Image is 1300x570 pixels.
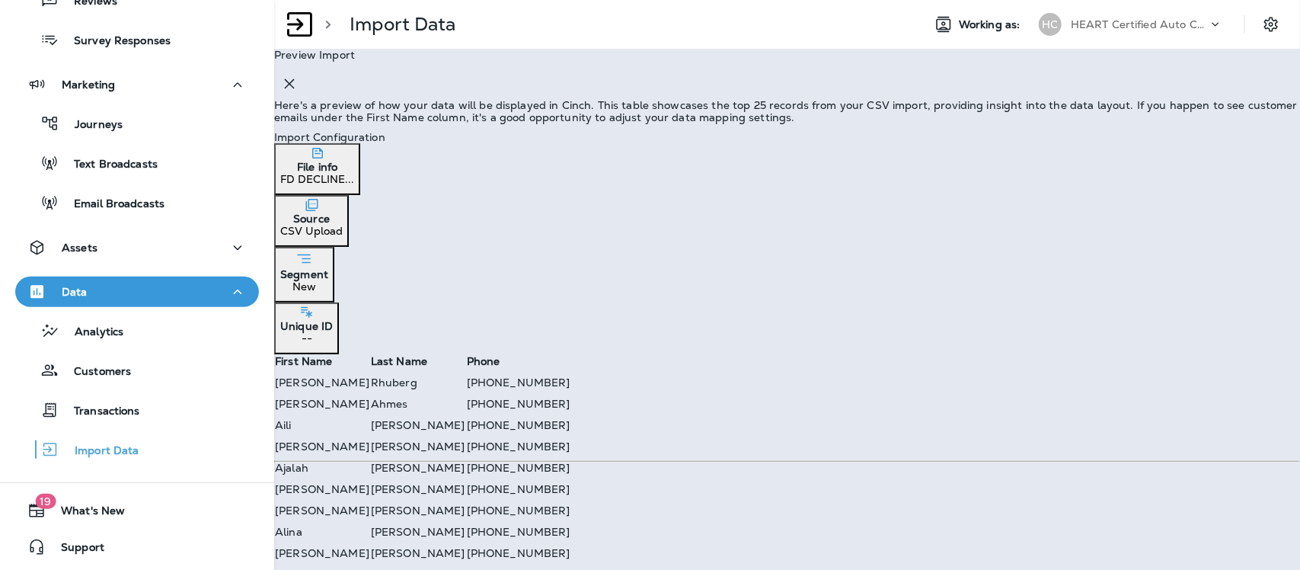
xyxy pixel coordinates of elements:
[467,546,570,560] span: [PHONE_NUMBER]
[280,161,354,173] p: File info
[275,418,292,432] span: Aili
[467,397,570,411] span: [PHONE_NUMBER]
[275,482,369,496] span: [PERSON_NAME]
[59,405,140,419] p: Transactions
[274,303,339,354] button: Unique ID--
[275,440,369,453] span: [PERSON_NAME]
[280,213,343,225] p: Source
[467,354,500,368] span: Phone
[15,394,259,426] button: Transactions
[371,376,417,389] span: Rhuberg
[274,131,1300,143] p: Import Configuration
[62,286,88,298] p: Data
[371,482,465,496] span: [PERSON_NAME]
[1257,11,1285,38] button: Settings
[371,354,427,368] span: Last Name
[280,224,343,238] span: CSV Upload
[318,13,331,36] p: >
[15,24,259,56] button: Survey Responses
[59,325,123,340] p: Analytics
[275,504,369,517] span: [PERSON_NAME]
[274,247,334,303] button: SegmentNew
[275,397,369,411] span: [PERSON_NAME]
[280,172,354,186] span: FD DECLINE...
[15,354,259,386] button: Customers
[59,158,158,172] p: Text Broadcasts
[59,444,139,459] p: Import Data
[62,78,115,91] p: Marketing
[959,18,1024,31] span: Working as:
[467,525,570,539] span: [PHONE_NUMBER]
[274,99,1300,123] p: Here's a preview of how your data will be displayed in Cinch. This table showcases the top 25 rec...
[59,118,123,133] p: Journeys
[371,440,465,453] span: [PERSON_NAME]
[371,504,465,517] span: [PERSON_NAME]
[274,195,349,247] button: SourceCSV Upload
[15,434,259,466] button: Import Data
[302,331,312,345] span: --
[1071,18,1208,30] p: HEART Certified Auto Care
[15,69,259,100] button: Marketing
[59,197,164,212] p: Email Broadcasts
[15,532,259,562] button: Support
[15,147,259,179] button: Text Broadcasts
[280,320,333,332] p: Unique ID
[371,418,465,432] span: [PERSON_NAME]
[59,365,131,379] p: Customers
[15,107,259,139] button: Journeys
[371,397,408,411] span: Ahmes
[467,376,570,389] span: [PHONE_NUMBER]
[46,504,125,523] span: What's New
[350,13,456,36] p: Import Data
[59,34,171,49] p: Survey Responses
[280,268,328,280] p: Segment
[274,49,1300,61] p: Preview Import
[275,546,369,560] span: [PERSON_NAME]
[15,277,259,307] button: Data
[1039,13,1062,36] div: HC
[371,525,465,539] span: [PERSON_NAME]
[467,504,570,517] span: [PHONE_NUMBER]
[15,495,259,526] button: 19What's New
[275,525,302,539] span: Alina
[371,546,465,560] span: [PERSON_NAME]
[274,143,360,195] button: File infoFD DECLINE...
[15,232,259,263] button: Assets
[275,376,369,389] span: [PERSON_NAME]
[292,280,316,293] span: New
[46,541,104,559] span: Support
[15,315,259,347] button: Analytics
[62,242,97,254] p: Assets
[467,440,570,453] span: [PHONE_NUMBER]
[275,354,332,368] span: First Name
[35,494,56,509] span: 19
[15,187,259,219] button: Email Broadcasts
[467,418,570,432] span: [PHONE_NUMBER]
[467,482,570,496] span: [PHONE_NUMBER]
